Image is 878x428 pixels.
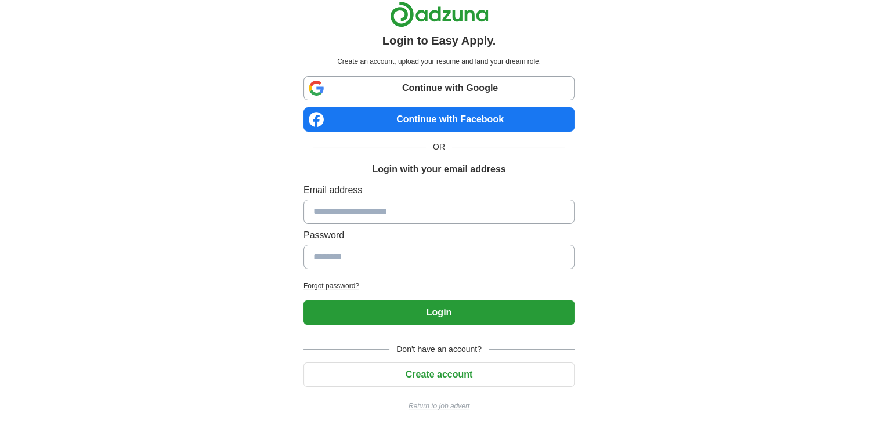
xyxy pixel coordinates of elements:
a: Continue with Facebook [303,107,575,132]
button: Create account [303,362,575,387]
span: Don't have an account? [389,343,489,356]
a: Create account [303,369,575,379]
img: Adzuna logo [390,1,489,27]
label: Email address [303,183,575,197]
a: Continue with Google [303,76,575,100]
a: Forgot password? [303,281,575,291]
p: Create an account, upload your resume and land your dream role. [306,56,572,67]
a: Return to job advert [303,401,575,411]
h1: Login with your email address [372,162,505,176]
button: Login [303,300,575,325]
label: Password [303,228,575,242]
h1: Login to Easy Apply. [382,32,496,49]
span: OR [426,141,452,153]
